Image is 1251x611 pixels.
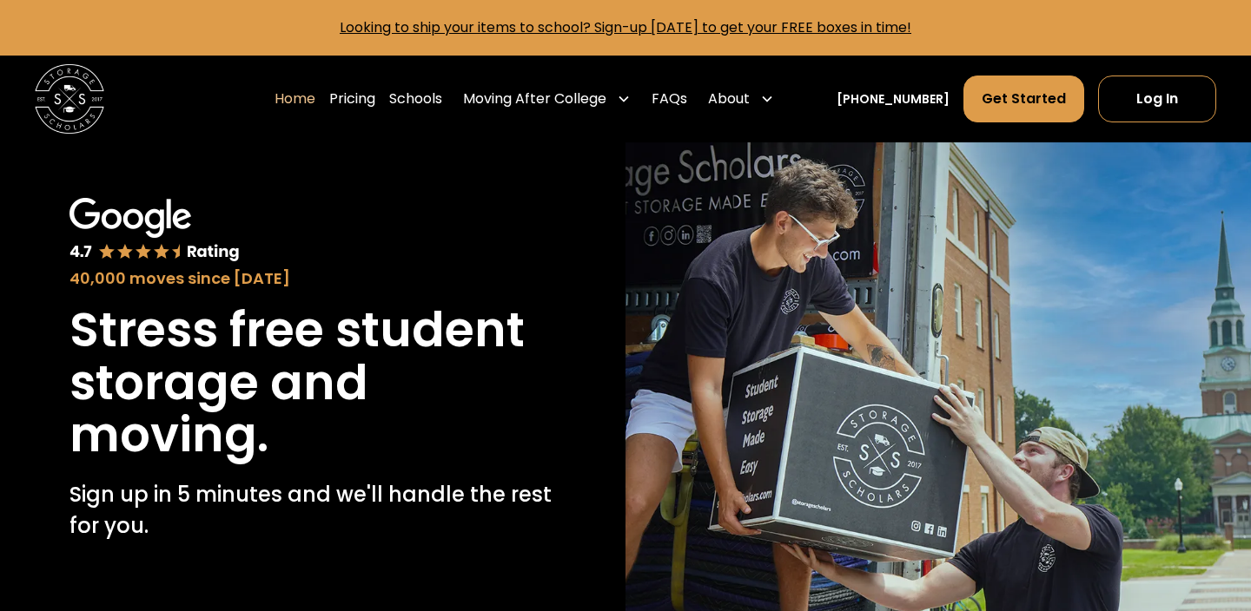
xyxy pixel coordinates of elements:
a: Log In [1098,76,1216,122]
div: Moving After College [463,89,606,109]
img: Storage Scholars main logo [35,64,104,134]
a: Get Started [963,76,1084,122]
p: Sign up in 5 minutes and we'll handle the rest for you. [69,479,556,542]
a: FAQs [652,75,687,123]
a: Looking to ship your items to school? Sign-up [DATE] to get your FREE boxes in time! [340,17,911,37]
div: 40,000 moves since [DATE] [69,266,556,290]
a: Home [275,75,315,123]
a: [PHONE_NUMBER] [837,90,950,108]
a: Schools [389,75,442,123]
img: Google 4.7 star rating [69,198,240,263]
div: About [708,89,750,109]
a: Pricing [329,75,375,123]
h1: Stress free student storage and moving. [69,304,556,462]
